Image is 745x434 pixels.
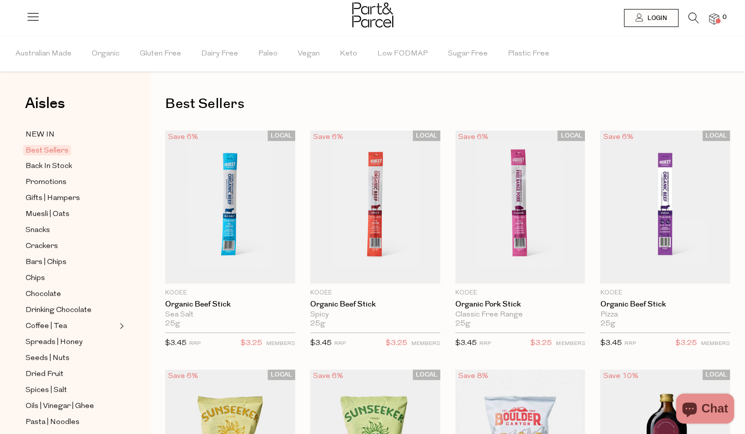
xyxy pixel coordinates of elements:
[26,336,117,348] a: Spreads | Honey
[26,192,117,204] a: Gifts | Hampers
[26,224,50,236] span: Snacks
[26,416,117,428] a: Pasta | Noodles
[600,319,615,328] span: 25g
[310,319,325,328] span: 25g
[310,300,440,309] a: Organic Beef Stick
[600,130,730,284] img: Organic Beef Stick
[26,384,117,396] a: Spices | Salt
[26,272,117,284] a: Chips
[310,310,440,319] div: Spicy
[92,36,120,71] span: Organic
[479,341,491,346] small: RRP
[26,176,67,188] span: Promotions
[413,369,440,380] span: LOCAL
[26,400,117,412] a: Oils | Vinegar | Ghee
[556,341,585,346] small: MEMBERS
[340,36,357,71] span: Keto
[624,341,635,346] small: RRP
[26,240,117,252] a: Crackers
[26,400,94,412] span: Oils | Vinegar | Ghee
[600,339,621,347] span: $3.45
[386,337,407,350] span: $3.25
[600,300,730,309] a: Organic Beef Stick
[530,337,552,350] span: $3.25
[413,130,440,141] span: LOCAL
[448,36,488,71] span: Sugar Free
[455,369,491,383] div: Save 8%
[201,36,238,71] span: Dairy Free
[26,256,117,268] a: Bars | Chips
[26,320,117,332] a: Coffee | Tea
[645,14,667,22] span: Login
[600,288,730,297] p: KOOEE
[165,288,295,297] p: KOOEE
[26,176,117,188] a: Promotions
[26,272,45,284] span: Chips
[26,288,61,300] span: Chocolate
[165,310,295,319] div: Sea Salt
[455,130,491,144] div: Save 6%
[25,96,65,121] a: Aisles
[26,160,117,172] a: Back In Stock
[165,92,730,115] h1: Best Sellers
[675,337,697,350] span: $3.25
[268,130,295,141] span: LOCAL
[310,339,332,347] span: $3.45
[709,13,719,24] a: 0
[117,320,124,332] button: Expand/Collapse Coffee | Tea
[26,352,70,364] span: Seeds | Nuts
[26,208,117,220] a: Muesli | Oats
[165,369,201,383] div: Save 6%
[673,393,737,426] inbox-online-store-chat: Shopify online store chat
[508,36,549,71] span: Plastic Free
[455,310,585,319] div: Classic Free Range
[165,300,295,309] a: Organic Beef Stick
[455,130,585,284] img: Organic Pork Stick
[26,304,92,316] span: Drinking Chocolate
[720,13,729,22] span: 0
[26,336,83,348] span: Spreads | Honey
[26,304,117,316] a: Drinking Chocolate
[26,208,70,220] span: Muesli | Oats
[600,130,636,144] div: Save 6%
[140,36,181,71] span: Gluten Free
[165,130,295,284] img: Organic Beef Stick
[268,369,295,380] span: LOCAL
[165,130,201,144] div: Save 6%
[23,145,71,155] span: Best Sellers
[377,36,428,71] span: Low FODMAP
[624,9,678,27] a: Login
[455,288,585,297] p: KOOEE
[26,192,80,204] span: Gifts | Hampers
[26,368,64,380] span: Dried Fruit
[455,300,585,309] a: Organic Pork Stick
[26,240,58,252] span: Crackers
[298,36,320,71] span: Vegan
[600,369,641,383] div: Save 10%
[26,368,117,380] a: Dried Fruit
[26,224,117,236] a: Snacks
[26,144,117,156] a: Best Sellers
[189,341,201,346] small: RRP
[165,339,187,347] span: $3.45
[557,130,585,141] span: LOCAL
[310,130,440,284] img: Organic Beef Stick
[26,128,117,141] a: NEW IN
[26,416,80,428] span: Pasta | Noodles
[16,36,72,71] span: Australian Made
[26,160,72,172] span: Back In Stock
[702,369,730,380] span: LOCAL
[702,130,730,141] span: LOCAL
[455,339,477,347] span: $3.45
[310,288,440,297] p: KOOEE
[701,341,730,346] small: MEMBERS
[310,130,346,144] div: Save 6%
[241,337,262,350] span: $3.25
[334,341,346,346] small: RRP
[26,384,67,396] span: Spices | Salt
[411,341,440,346] small: MEMBERS
[26,129,55,141] span: NEW IN
[352,2,393,27] img: Part&Parcel
[26,352,117,364] a: Seeds | Nuts
[26,320,67,332] span: Coffee | Tea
